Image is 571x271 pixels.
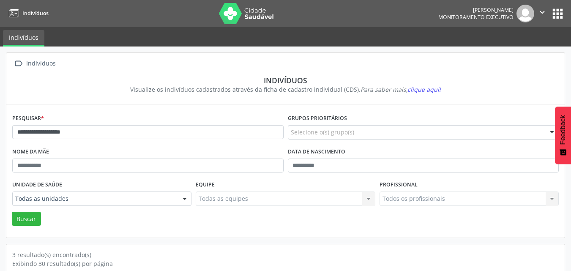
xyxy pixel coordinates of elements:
[25,57,57,70] div: Indivíduos
[12,57,25,70] i: 
[538,8,547,17] i: 
[555,107,571,164] button: Feedback - Mostrar pesquisa
[196,178,215,192] label: Equipe
[3,30,44,47] a: Indivíduos
[12,145,49,159] label: Nome da mãe
[22,10,49,17] span: Indivíduos
[12,178,62,192] label: Unidade de saúde
[12,259,559,268] div: Exibindo 30 resultado(s) por página
[380,178,418,192] label: Profissional
[15,194,174,203] span: Todas as unidades
[12,57,57,70] a:  Indivíduos
[438,6,514,14] div: [PERSON_NAME]
[438,14,514,21] span: Monitoramento Executivo
[534,5,550,22] button: 
[361,85,441,93] i: Para saber mais,
[12,212,41,226] button: Buscar
[550,6,565,21] button: apps
[6,6,49,20] a: Indivíduos
[291,128,354,137] span: Selecione o(s) grupo(s)
[516,5,534,22] img: img
[288,112,347,125] label: Grupos prioritários
[18,76,553,85] div: Indivíduos
[12,112,44,125] label: Pesquisar
[407,85,441,93] span: clique aqui!
[288,145,345,159] label: Data de nascimento
[18,85,553,94] div: Visualize os indivíduos cadastrados através da ficha de cadastro individual (CDS).
[12,250,559,259] div: 3 resultado(s) encontrado(s)
[559,115,567,145] span: Feedback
